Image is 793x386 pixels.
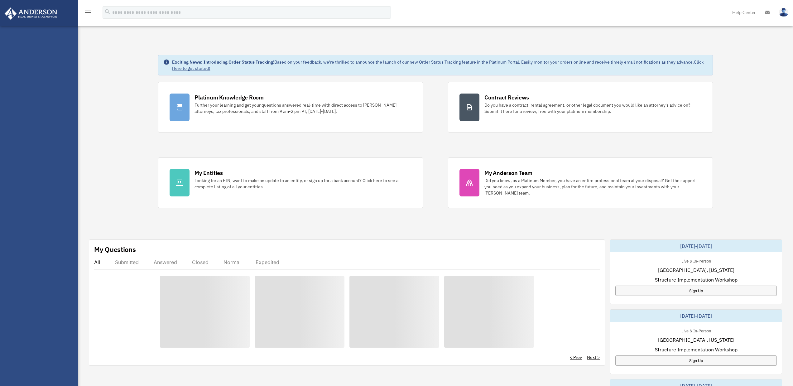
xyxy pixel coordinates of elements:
div: [DATE]-[DATE] [610,310,782,322]
img: Anderson Advisors Platinum Portal [3,7,59,20]
a: My Anderson Team Did you know, as a Platinum Member, you have an entire professional team at your... [448,157,713,208]
div: Platinum Knowledge Room [195,94,264,101]
div: Answered [154,259,177,265]
strong: Exciting News: Introducing Order Status Tracking! [172,59,274,65]
a: Sign Up [615,355,777,366]
span: Structure Implementation Workshop [655,346,738,353]
span: Structure Implementation Workshop [655,276,738,283]
div: Submitted [115,259,139,265]
div: My Questions [94,245,136,254]
div: My Anderson Team [484,169,532,177]
span: [GEOGRAPHIC_DATA], [US_STATE] [658,336,734,344]
a: < Prev [570,354,582,360]
i: search [104,8,111,15]
div: Normal [223,259,241,265]
div: My Entities [195,169,223,177]
span: [GEOGRAPHIC_DATA], [US_STATE] [658,266,734,274]
div: Do you have a contract, rental agreement, or other legal document you would like an attorney's ad... [484,102,701,114]
div: Live & In-Person [676,327,716,334]
div: All [94,259,100,265]
a: menu [84,11,92,16]
div: Live & In-Person [676,257,716,264]
a: Contract Reviews Do you have a contract, rental agreement, or other legal document you would like... [448,82,713,133]
i: menu [84,9,92,16]
a: Platinum Knowledge Room Further your learning and get your questions answered real-time with dire... [158,82,423,133]
div: Based on your feedback, we're thrilled to announce the launch of our new Order Status Tracking fe... [172,59,707,71]
a: Click Here to get started! [172,59,704,71]
div: Did you know, as a Platinum Member, you have an entire professional team at your disposal? Get th... [484,177,701,196]
div: Looking for an EIN, want to make an update to an entity, or sign up for a bank account? Click her... [195,177,411,190]
a: My Entities Looking for an EIN, want to make an update to an entity, or sign up for a bank accoun... [158,157,423,208]
div: Expedited [256,259,279,265]
img: User Pic [779,8,788,17]
div: Further your learning and get your questions answered real-time with direct access to [PERSON_NAM... [195,102,411,114]
div: [DATE]-[DATE] [610,240,782,252]
a: Sign Up [615,286,777,296]
div: Closed [192,259,209,265]
div: Contract Reviews [484,94,529,101]
a: Next > [587,354,600,360]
